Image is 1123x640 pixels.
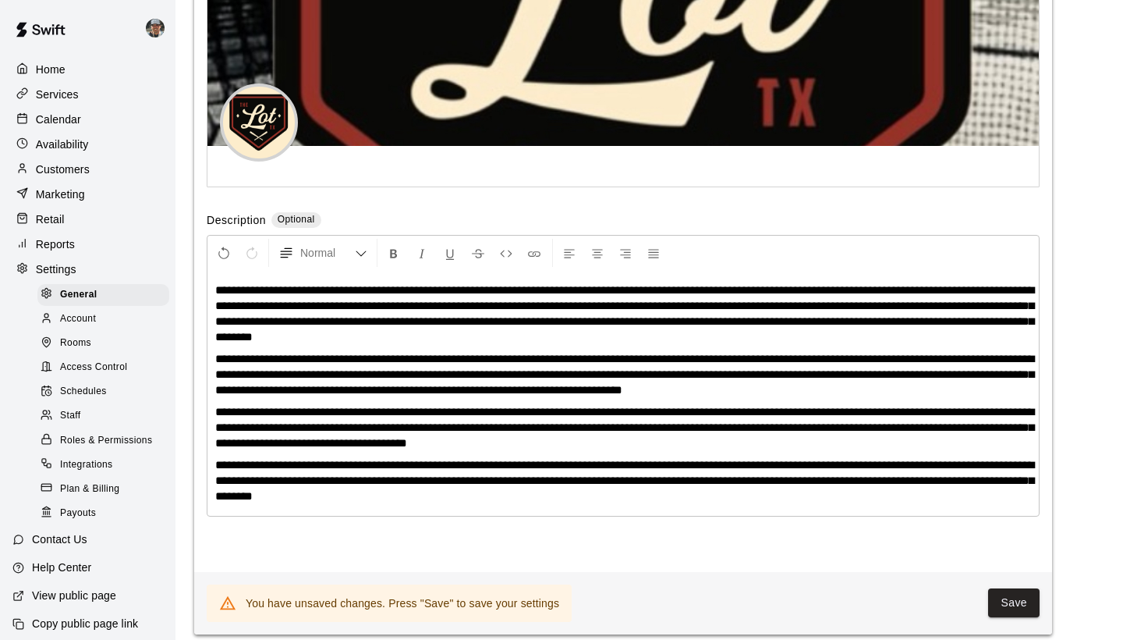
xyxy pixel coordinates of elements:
[37,284,169,306] div: General
[37,283,175,307] a: General
[60,384,107,400] span: Schedules
[239,239,265,267] button: Redo
[143,12,175,44] div: Adam Broyles
[612,239,639,267] button: Right Align
[37,356,175,380] a: Access Control
[37,430,169,452] div: Roles & Permissions
[37,308,169,330] div: Account
[37,307,175,331] a: Account
[37,454,169,476] div: Integrations
[12,233,163,256] a: Reports
[60,433,152,449] span: Roles & Permissions
[207,212,266,230] label: Description
[521,239,547,267] button: Insert Link
[37,428,175,453] a: Roles & Permissions
[12,83,163,106] a: Services
[246,589,559,617] div: You have unsaved changes. Press "Save" to save your settings
[36,187,85,202] p: Marketing
[37,380,175,404] a: Schedules
[37,453,175,477] a: Integrations
[300,245,355,261] span: Normal
[60,360,127,375] span: Access Control
[37,332,169,354] div: Rooms
[36,162,90,177] p: Customers
[409,239,435,267] button: Format Italics
[556,239,583,267] button: Left Align
[32,532,87,547] p: Contact Us
[12,158,163,181] a: Customers
[37,477,175,501] a: Plan & Billing
[36,112,81,127] p: Calendar
[36,212,65,227] p: Retail
[381,239,407,267] button: Format Bold
[36,261,76,277] p: Settings
[584,239,611,267] button: Center Align
[211,239,237,267] button: Undo
[36,87,79,102] p: Services
[146,19,165,37] img: Adam Broyles
[37,405,169,427] div: Staff
[60,311,96,327] span: Account
[12,258,163,281] a: Settings
[12,58,163,81] a: Home
[36,137,89,152] p: Availability
[272,239,374,267] button: Formatting Options
[12,133,163,156] a: Availability
[12,208,163,231] a: Retail
[60,506,96,521] span: Payouts
[60,457,113,473] span: Integrations
[465,239,491,267] button: Format Strikethrough
[36,62,66,77] p: Home
[37,503,169,524] div: Payouts
[12,183,163,206] a: Marketing
[32,588,116,603] p: View public page
[60,482,119,497] span: Plan & Billing
[437,239,463,267] button: Format Underline
[37,478,169,500] div: Plan & Billing
[32,560,91,575] p: Help Center
[37,357,169,379] div: Access Control
[60,408,80,424] span: Staff
[36,236,75,252] p: Reports
[32,616,138,631] p: Copy public page link
[37,501,175,525] a: Payouts
[37,381,169,403] div: Schedules
[60,336,91,351] span: Rooms
[640,239,667,267] button: Justify Align
[37,332,175,356] a: Rooms
[988,588,1040,617] button: Save
[278,214,315,225] span: Optional
[37,404,175,428] a: Staff
[12,108,163,131] a: Calendar
[60,287,97,303] span: General
[493,239,519,267] button: Insert Code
